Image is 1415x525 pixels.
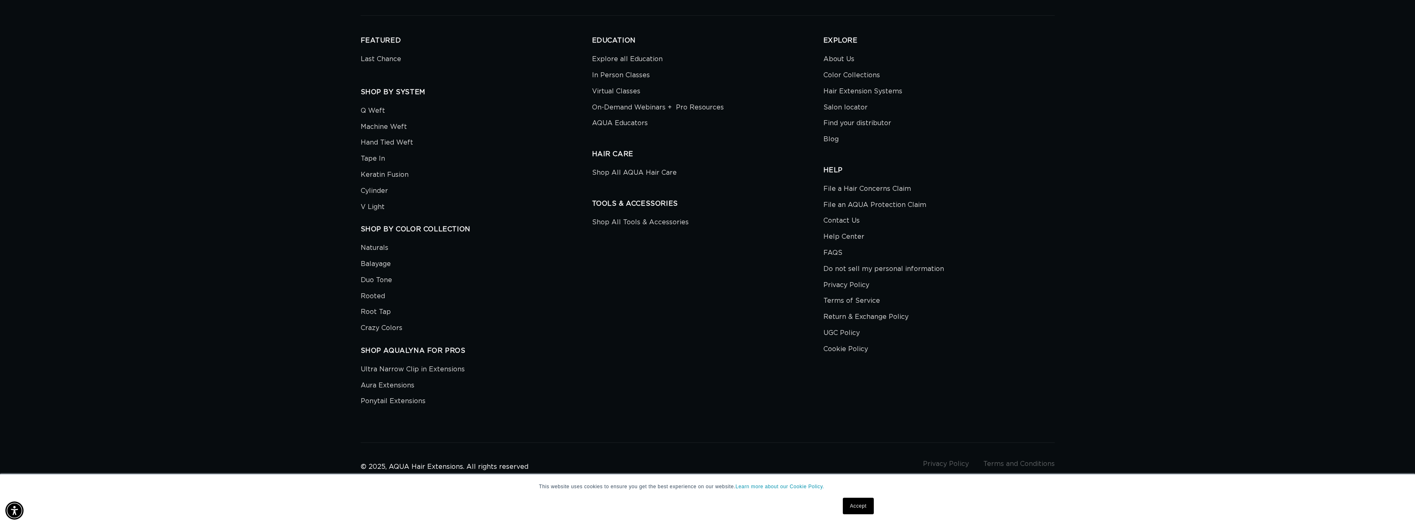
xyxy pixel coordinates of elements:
a: Rooted [361,288,385,304]
a: Shop All Tools & Accessories [592,216,689,230]
a: Terms and Conditions [983,461,1055,467]
a: Privacy Policy [823,277,869,293]
a: Return & Exchange Policy [823,309,908,325]
a: Hand Tied Weft [361,135,413,151]
a: Last Chance [361,53,401,67]
a: About Us [823,53,854,67]
a: Privacy Policy [923,461,969,467]
h2: HELP [823,166,1055,175]
p: This website uses cookies to ensure you get the best experience on our website. [539,483,876,490]
a: FAQS [823,245,842,261]
h2: FEATURED [361,36,592,45]
a: Contact Us [823,213,860,229]
a: In Person Classes [592,67,650,83]
h2: EXPLORE [823,36,1055,45]
a: Cylinder [361,183,388,199]
a: Blog [823,131,839,147]
h2: SHOP AQUALYNA FOR PROS [361,347,592,355]
a: Hair Extension Systems [823,83,902,100]
a: Help Center [823,229,864,245]
a: Keratin Fusion [361,167,409,183]
a: Do not sell my personal information [823,261,944,277]
small: © 2025, AQUA Hair Extensions. All rights reserved [361,463,528,470]
a: Naturals [361,242,388,256]
a: AQUA Educators [592,115,648,131]
a: File a Hair Concerns Claim [823,183,911,197]
a: Color Collections [823,67,880,83]
a: Accept [843,498,873,514]
a: V Light [361,199,385,215]
div: Accessibility Menu [5,501,24,520]
a: File an AQUA Protection Claim [823,197,926,213]
a: Salon locator [823,100,868,116]
a: Find your distributor [823,115,891,131]
a: Virtual Classes [592,83,640,100]
a: Crazy Colors [361,320,402,336]
a: On-Demand Webinars + Pro Resources [592,100,724,116]
a: Explore all Education [592,53,663,67]
a: UGC Policy [823,325,860,341]
h2: SHOP BY COLOR COLLECTION [361,225,592,234]
a: Machine Weft [361,119,407,135]
a: Shop All AQUA Hair Care [592,167,677,181]
a: Learn more about our Cookie Policy. [735,484,824,489]
a: Ponytail Extensions [361,393,426,409]
h2: TOOLS & ACCESSORIES [592,200,823,208]
a: Cookie Policy [823,341,868,357]
a: Aura Extensions [361,378,414,394]
a: Duo Tone [361,272,392,288]
h2: SHOP BY SYSTEM [361,88,592,97]
h2: HAIR CARE [592,150,823,159]
a: Q Weft [361,105,385,119]
a: Tape In [361,151,385,167]
a: Root Tap [361,304,391,320]
a: Balayage [361,256,391,272]
iframe: Chat Widget [1374,485,1415,525]
a: Terms of Service [823,293,880,309]
h2: EDUCATION [592,36,823,45]
a: Ultra Narrow Clip in Extensions [361,363,465,378]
